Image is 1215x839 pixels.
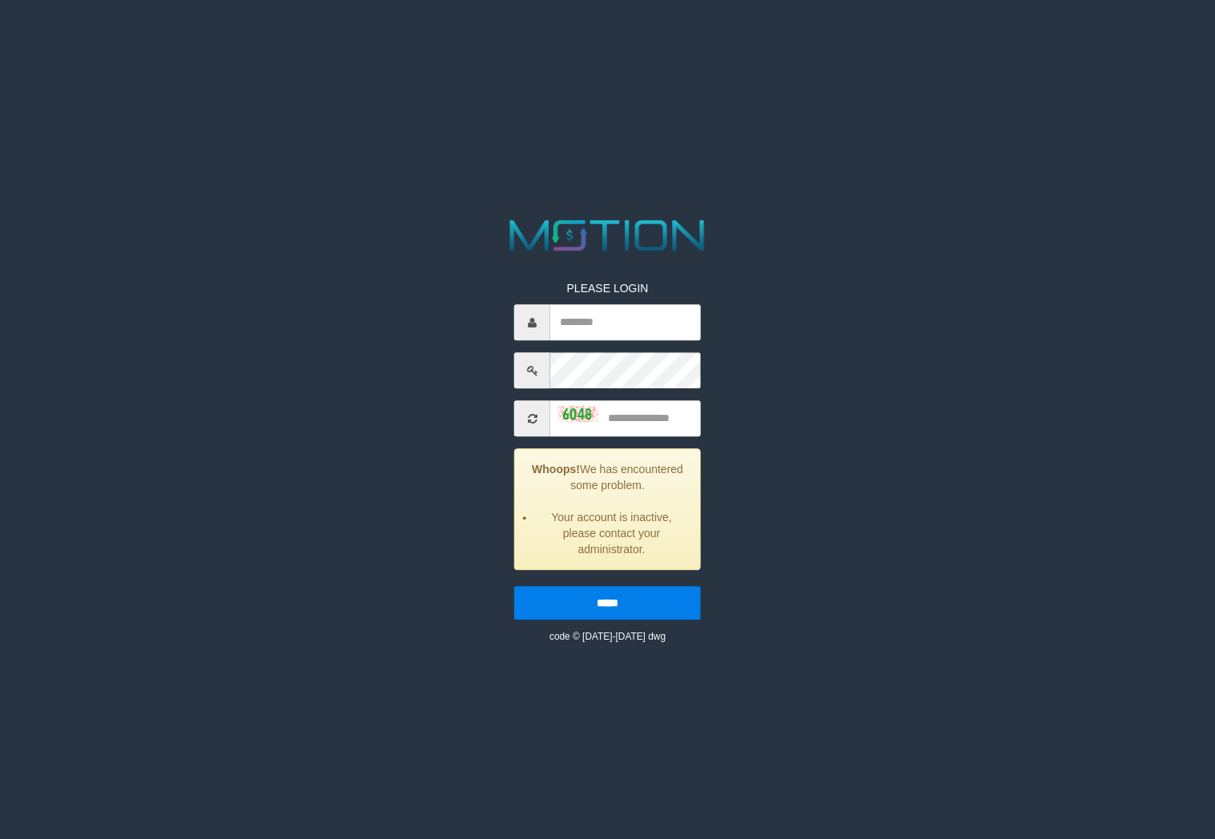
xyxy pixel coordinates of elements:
[532,463,580,476] strong: Whoops!
[549,631,666,642] small: code © [DATE]-[DATE] dwg
[514,280,701,296] p: PLEASE LOGIN
[535,509,688,557] li: Your account is inactive, please contact your administrator.
[514,448,701,570] div: We has encountered some problem.
[558,406,598,422] img: captcha
[501,215,714,256] img: MOTION_logo.png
